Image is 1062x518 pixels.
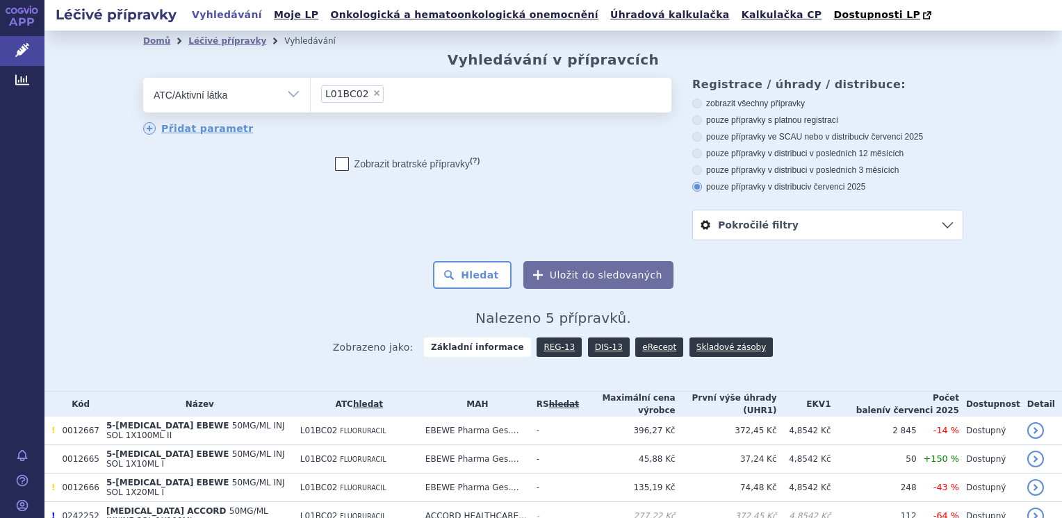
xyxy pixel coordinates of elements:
a: detail [1027,479,1044,496]
a: Dostupnosti LP [829,6,938,25]
label: Zobrazit bratrské přípravky [335,157,480,171]
td: EBEWE Pharma Ges.... [418,445,530,474]
td: Dostupný [959,474,1020,502]
a: vyhledávání neobsahuje žádnou platnou referenční skupinu [549,399,579,409]
button: Uložit do sledovaných [523,261,673,289]
a: Přidat parametr [143,122,254,135]
span: v červenci 2025 [885,406,958,415]
a: DIS-13 [588,337,630,357]
span: -14 % [933,425,959,435]
td: 0012666 [55,474,99,502]
a: Kalkulačka CP [737,6,826,24]
h2: Léčivé přípravky [44,5,188,24]
span: L01BC02 [300,426,338,435]
span: Dostupnosti LP [833,9,920,20]
span: Nalezeno 5 přípravků. [475,310,631,326]
td: 372,45 Kč [676,417,777,445]
label: pouze přípravky ve SCAU nebo v distribuci [692,131,963,142]
th: Počet balení [831,392,958,417]
td: Dostupný [959,417,1020,445]
a: Skladové zásoby [689,337,773,357]
a: Pokročilé filtry [693,210,963,240]
td: EBEWE Pharma Ges.... [418,417,530,445]
span: L01BC02 [300,483,338,492]
td: 396,27 Kč [579,417,676,445]
span: Tento přípravek má DNC/DoÚ. [51,426,55,435]
th: ATC [293,392,418,417]
td: - [530,417,579,445]
td: 4,8542 Kč [777,474,831,502]
span: FLUORURACIL [340,427,386,435]
td: 135,19 Kč [579,474,676,502]
th: Detail [1020,392,1062,417]
span: v červenci 2025 [865,132,923,142]
span: 5-[MEDICAL_DATA] EBEWE [106,449,229,459]
span: +150 % [924,453,959,464]
span: L01BC02 [300,454,338,464]
span: 5-[MEDICAL_DATA] EBEWE [106,478,229,487]
th: Název [99,392,293,417]
span: 50MG/ML INJ SOL 1X20ML I [106,478,285,497]
a: Domů [143,36,170,46]
td: 0012667 [55,417,99,445]
a: Úhradová kalkulačka [606,6,734,24]
span: × [373,89,381,97]
h3: Registrace / úhrady / distribuce: [692,78,963,91]
td: 4,8542 Kč [777,445,831,474]
td: 45,88 Kč [579,445,676,474]
a: detail [1027,422,1044,439]
span: -43 % [933,482,959,492]
th: Maximální cena výrobce [579,392,676,417]
button: Hledat [433,261,512,289]
td: 2 845 [831,417,916,445]
span: Zobrazeno jako: [333,337,414,357]
label: pouze přípravky v distribuci v posledních 3 měsících [692,165,963,176]
span: [MEDICAL_DATA] ACCORD [106,506,227,516]
td: 37,24 Kč [676,445,777,474]
td: 50 [831,445,916,474]
td: Dostupný [959,445,1020,474]
th: MAH [418,392,530,417]
td: - [530,474,579,502]
del: hledat [549,399,579,409]
label: pouze přípravky v distribuci [692,181,963,192]
li: Vyhledávání [284,31,354,51]
a: Vyhledávání [188,6,266,24]
strong: Základní informace [424,337,531,357]
th: RS [530,392,579,417]
span: 50MG/ML INJ SOL 1X10ML I [106,449,285,469]
td: EBEWE Pharma Ges.... [418,474,530,502]
span: L01BC02 [325,89,369,99]
span: 5-[MEDICAL_DATA] EBEWE [106,421,229,431]
span: FLUORURACIL [340,456,386,463]
a: Léčivé přípravky [188,36,266,46]
td: 248 [831,474,916,502]
span: Tento přípravek má DNC/DoÚ. [51,483,55,492]
a: eRecept [635,337,683,357]
label: pouze přípravky s platnou registrací [692,115,963,126]
span: FLUORURACIL [340,484,386,492]
span: v červenci 2025 [807,182,865,192]
td: 74,48 Kč [676,474,777,502]
a: Moje LP [270,6,322,24]
th: Dostupnost [959,392,1020,417]
a: hledat [353,399,383,409]
td: - [530,445,579,474]
abbr: (?) [470,156,480,165]
a: Onkologická a hematoonkologická onemocnění [326,6,603,24]
label: zobrazit všechny přípravky [692,98,963,109]
td: 4,8542 Kč [777,417,831,445]
span: 50MG/ML INJ SOL 1X100ML II [106,421,285,440]
th: První výše úhrady (UHR1) [676,392,777,417]
h2: Vyhledávání v přípravcích [448,51,660,68]
label: pouze přípravky v distribuci v posledních 12 měsících [692,148,963,159]
a: detail [1027,451,1044,467]
a: REG-13 [537,337,582,357]
td: 0012665 [55,445,99,474]
input: L01BC02 [388,85,395,102]
th: EKV1 [777,392,831,417]
th: Kód [55,392,99,417]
